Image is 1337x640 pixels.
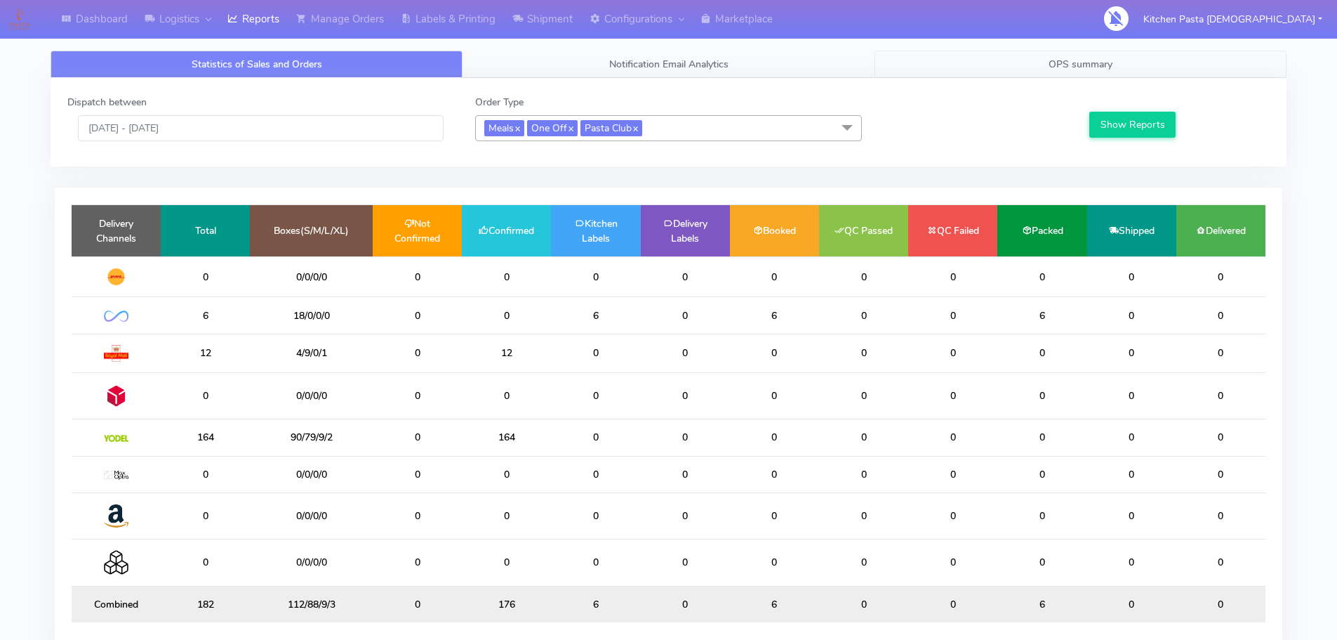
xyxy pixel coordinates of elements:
td: QC Failed [908,205,997,256]
ul: Tabs [51,51,1286,78]
td: 0 [1176,372,1265,419]
td: 12 [462,334,551,372]
td: 0 [730,540,819,586]
td: 0 [551,540,640,586]
td: 0 [1087,540,1176,586]
td: 0 [1087,334,1176,372]
td: 112/88/9/3 [250,586,373,622]
td: 0 [373,256,462,297]
td: 0 [1176,586,1265,622]
td: 0 [908,586,997,622]
td: 0 [462,540,551,586]
td: QC Passed [819,205,908,256]
td: Packed [997,205,1086,256]
td: Total [161,205,250,256]
td: 0 [641,419,730,456]
td: 0 [462,297,551,334]
td: 0 [373,419,462,456]
img: DPD [104,384,128,408]
td: 0 [730,456,819,492]
a: x [632,120,638,135]
td: 0 [1087,492,1176,539]
td: 0/0/0/0 [250,492,373,539]
td: 0 [551,256,640,297]
label: Order Type [475,95,524,110]
td: 0 [819,540,908,586]
td: 0 [997,492,1086,539]
img: Yodel [104,435,128,442]
td: 0 [641,492,730,539]
td: 0 [1176,419,1265,456]
td: 0 [908,540,997,586]
td: 0 [373,334,462,372]
td: 0 [730,256,819,297]
td: 0 [161,372,250,419]
img: Amazon [104,504,128,528]
td: 0 [1087,456,1176,492]
td: 6 [730,586,819,622]
td: 6 [551,297,640,334]
td: 0 [1176,256,1265,297]
td: 0/0/0/0 [250,456,373,492]
td: Kitchen Labels [551,205,640,256]
img: Royal Mail [104,345,128,362]
span: One Off [527,120,578,136]
td: 0 [373,492,462,539]
td: 0 [641,334,730,372]
td: 0 [997,334,1086,372]
td: 0 [730,419,819,456]
td: 0 [997,456,1086,492]
td: 0 [819,297,908,334]
td: 0 [819,419,908,456]
td: 0 [462,372,551,419]
span: OPS summary [1049,58,1112,71]
td: 0 [908,419,997,456]
td: 0 [551,372,640,419]
span: Notification Email Analytics [609,58,729,71]
td: 90/79/9/2 [250,419,373,456]
input: Pick the Daterange [78,115,444,141]
td: 0 [373,586,462,622]
td: 0 [819,334,908,372]
td: 0 [819,256,908,297]
button: Show Reports [1089,112,1176,138]
td: 18/0/0/0 [250,297,373,334]
td: 0 [373,297,462,334]
td: 0 [161,456,250,492]
td: Shipped [1087,205,1176,256]
td: 0 [1087,256,1176,297]
td: 0 [462,456,551,492]
td: 0 [908,334,997,372]
td: 0/0/0/0 [250,540,373,586]
span: Pasta Club [580,120,642,136]
label: Dispatch between [67,95,147,110]
a: x [567,120,573,135]
td: Confirmed [462,205,551,256]
td: Booked [730,205,819,256]
td: Not Confirmed [373,205,462,256]
td: Delivered [1176,205,1265,256]
td: 6 [730,297,819,334]
td: 0/0/0/0 [250,372,373,419]
td: 0 [1087,372,1176,419]
td: 0 [908,492,997,539]
img: Collection [104,550,128,575]
td: 0 [462,492,551,539]
td: 0 [908,456,997,492]
td: 4/9/0/1 [250,334,373,372]
td: 0 [641,372,730,419]
td: 0 [1176,334,1265,372]
td: 0 [462,256,551,297]
td: 0 [641,540,730,586]
td: 0 [1176,540,1265,586]
td: 0 [1176,456,1265,492]
td: 0 [551,456,640,492]
td: 0 [1087,586,1176,622]
span: Meals [484,120,524,136]
td: 0 [161,540,250,586]
td: 0 [1087,297,1176,334]
td: 0 [997,256,1086,297]
td: 0 [373,540,462,586]
td: 0 [908,372,997,419]
button: Kitchen Pasta [DEMOGRAPHIC_DATA] [1133,5,1333,34]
